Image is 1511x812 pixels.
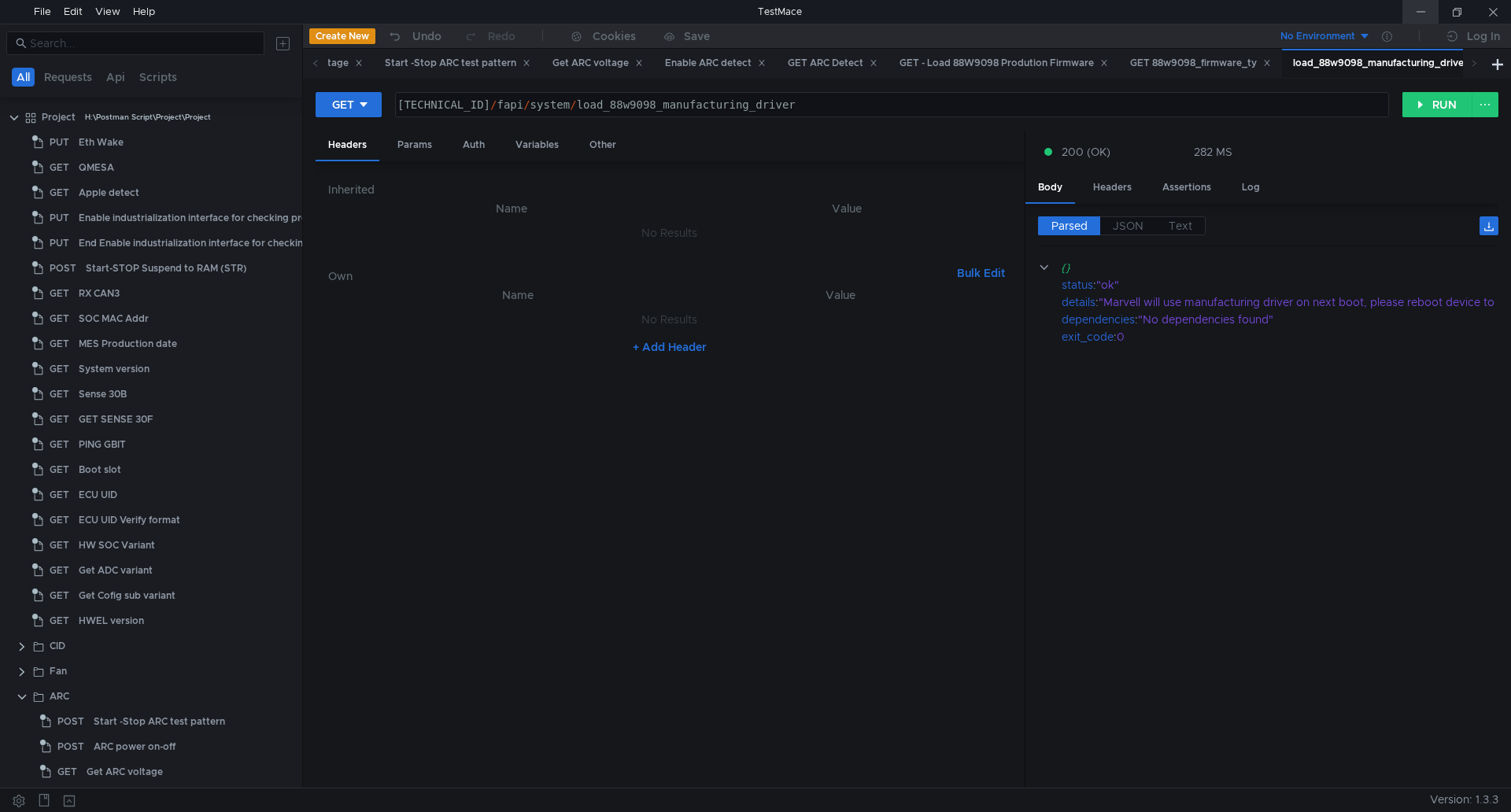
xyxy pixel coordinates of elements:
span: GET [50,332,69,356]
th: Value [682,286,999,304]
div: HW SOC Variant [79,533,155,557]
span: Parsed [1051,219,1088,233]
button: Api [102,68,130,87]
nz-embed-empty: No Results [641,226,697,240]
span: GET [50,458,69,482]
div: H:\Postman Script\Project\Project [85,105,211,129]
div: Enable industrialization interface for checking protection [79,206,341,230]
nz-embed-empty: No Results [641,312,697,327]
span: GET [50,483,69,507]
div: exit_code [1062,328,1114,345]
div: Start -Stop ARC test pattern [94,710,225,733]
div: Apple detect [79,181,139,205]
div: status [1062,276,1093,293]
div: PING GBIT [79,433,126,456]
div: Enable ARC detect [665,55,766,72]
button: All [12,68,35,87]
div: Boot slot [79,458,121,482]
span: GET [50,584,69,607]
div: Auth [450,131,497,160]
span: GET [50,382,69,406]
span: POST [50,257,76,280]
div: Fan [50,659,67,683]
div: Headers [1081,173,1144,202]
th: Name [341,199,682,218]
div: Enable ARC detect [87,785,173,809]
span: Text [1169,219,1192,233]
div: Body [1025,173,1075,204]
span: GET [50,533,69,557]
div: CID Voltage [294,55,363,72]
button: Redo [453,24,526,48]
span: GET [50,156,69,179]
div: Assertions [1150,173,1224,202]
div: dependencies [1062,311,1135,328]
div: GET SENSE 30F [79,408,153,431]
span: GET [50,357,69,381]
span: POST [57,735,84,758]
span: POST [57,710,84,733]
span: PUT [50,206,69,230]
div: No Environment [1280,29,1355,44]
div: Get ADC variant [79,559,153,582]
div: Params [385,131,445,160]
div: MES Production date [79,332,177,356]
div: GET [332,96,354,113]
div: load_88w9098_manufacturing_driver [1293,55,1482,72]
div: Other [577,131,629,160]
div: RX CAN3 [79,282,120,305]
h6: Own [328,267,951,286]
span: PUT [50,231,69,255]
div: SOC MAC Addr [79,307,149,330]
div: GET 88w9098_firmware_ty [1130,55,1271,72]
div: Variables [503,131,571,160]
span: GET [50,559,69,582]
button: Scripts [135,68,182,87]
div: ARC power on-off [94,735,175,758]
input: Search... [30,35,255,52]
span: JSON [1113,219,1143,233]
span: GET [50,181,69,205]
span: GET [50,508,69,532]
div: ARC [50,685,69,708]
div: CID [50,634,65,658]
div: Get ARC voltage [552,55,643,72]
th: Value [682,199,1011,218]
span: GET [50,282,69,305]
button: Create New [309,28,375,44]
div: ECU UID Verify format [79,508,180,532]
div: QMESA [79,156,114,179]
span: PUT [57,785,77,809]
button: + Add Header [626,338,713,356]
span: GET [50,408,69,431]
div: Get ARC voltage [87,760,163,784]
div: Start-STOP Suspend to RAM (STR) [86,257,247,280]
span: GET [57,760,77,784]
button: No Environment [1262,24,1371,49]
h6: Inherited [328,180,1011,199]
div: Log [1229,173,1273,202]
button: Undo [375,24,453,48]
div: Eth Wake [79,131,124,154]
div: Save [684,31,710,42]
div: ECU UID [79,483,117,507]
div: GET ARC Detect [788,55,877,72]
div: System version [79,357,150,381]
div: GET - Load 88W9098 Prodution Firmware [900,55,1108,72]
span: GET [50,433,69,456]
div: Log In [1467,27,1500,46]
div: Sense 30B [79,382,127,406]
div: Headers [316,131,379,161]
span: GET [50,609,69,633]
div: Undo [412,27,441,46]
div: Redo [488,27,515,46]
button: RUN [1402,92,1472,117]
th: Name [353,286,682,304]
div: Start -Stop ARC test pattern [385,55,530,72]
button: Bulk Edit [951,264,1011,282]
div: Cookies [593,27,636,46]
span: PUT [50,131,69,154]
div: Get Cofig sub variant [79,584,175,607]
span: Version: 1.3.3 [1430,788,1498,811]
span: 200 (OK) [1062,143,1110,161]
